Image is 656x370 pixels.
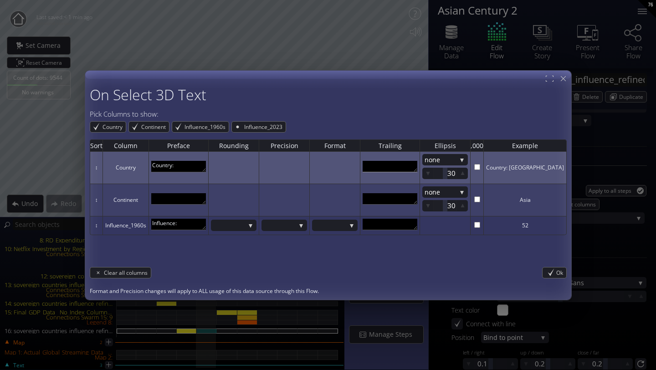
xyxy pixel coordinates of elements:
[309,139,360,152] th: Format
[483,139,567,152] th: Example
[360,139,420,152] th: Trailing
[259,139,309,152] th: Precision
[483,184,567,216] td: Asia
[90,216,102,235] td: ↕
[425,186,456,198] span: none
[483,216,567,235] td: 52
[208,139,259,152] th: Rounding
[90,87,567,103] h2: On Select 3D Text
[483,152,567,184] td: Country: [GEOGRAPHIC_DATA]
[102,184,149,216] td: Continent
[102,139,149,152] th: Column
[102,122,126,132] span: Country
[243,122,286,132] span: Influence_2023
[184,122,229,132] span: Influence_1960s
[102,152,149,184] td: Country
[149,139,208,152] th: Preface
[556,267,566,278] span: Ok
[102,216,149,235] td: Influence_1960s
[104,267,151,278] span: Clear all columns
[90,139,102,152] th: Sort
[140,122,169,132] span: Continent
[90,152,102,184] td: ↕
[470,139,483,152] th: ,000
[90,288,567,295] div: Format and Precision changes will apply to ALL usage of this data source through this Flow.
[420,139,470,152] th: Ellipsis
[425,154,456,165] span: none
[90,184,102,216] td: ↕
[90,109,567,119] div: Pick Columns to show:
